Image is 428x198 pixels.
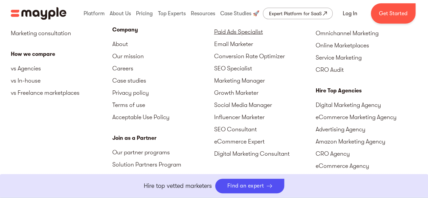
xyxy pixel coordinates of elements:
a: About [112,38,214,50]
div: Platform [82,3,106,24]
a: Privacy policy [112,87,214,99]
a: eCommerce Marketing Agency [316,111,417,123]
a: Our mission [112,50,214,62]
a: Get Started [371,3,415,24]
div: Top Experts [156,3,187,24]
p: Hire top vetted marketers [144,181,212,191]
a: Expert referral program [112,171,214,183]
a: Online Marketplaces [316,39,417,51]
div: Expert Platform for SaaS [269,9,321,18]
a: Case studies [112,74,214,87]
a: vs Freelance marketplaces [11,87,112,99]
a: SEO Specialist [214,62,316,74]
img: Mayple logo [11,7,66,20]
a: CRO Audit [316,64,417,76]
a: Digital Marketing Consultant [214,148,316,160]
a: home [11,7,66,20]
a: eCommerce SEO Agencies [316,172,417,184]
a: vs Agencies [11,62,112,74]
a: Marketing Manager [214,74,316,87]
a: Our partner programs [112,146,214,158]
div: Pricing [134,3,154,24]
a: Log In [335,5,365,22]
a: eCommerce Agency [316,160,417,172]
div: About Us [108,3,133,24]
a: Paid Ads Specialist [214,26,316,38]
a: Digital Marketing Agency [316,99,417,111]
a: Terms of use [112,99,214,111]
a: CRO Agency [316,148,417,160]
div: Company [112,26,214,34]
a: SEO Consultant [214,123,316,135]
a: Solution Partners Program [112,158,214,171]
div: How we compare [11,50,112,58]
a: Marketing consultation [11,27,112,39]
a: Acceptable Use Policy [112,111,214,123]
div: Find an expert [227,183,264,189]
a: Advertising Agency [316,123,417,135]
a: Influencer Marketer [214,111,316,123]
a: eCommerce Expert [214,135,316,148]
a: Conversion Rate Optimizer [214,50,316,62]
a: Service Marketing [316,51,417,64]
div: Join as a Partner [112,134,214,142]
a: Careers [112,62,214,74]
a: vs In-house [11,74,112,87]
a: Expert Platform for SaaS [263,8,333,19]
a: Amazon Marketing Agency [316,135,417,148]
div: Hire Top Agencies [316,87,417,95]
a: Email Marketer [214,38,316,50]
a: Omnichannel Marketing [316,27,417,39]
a: Social Media Manager [214,99,316,111]
div: Resources [189,3,217,24]
a: Growth Marketer [214,87,316,99]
